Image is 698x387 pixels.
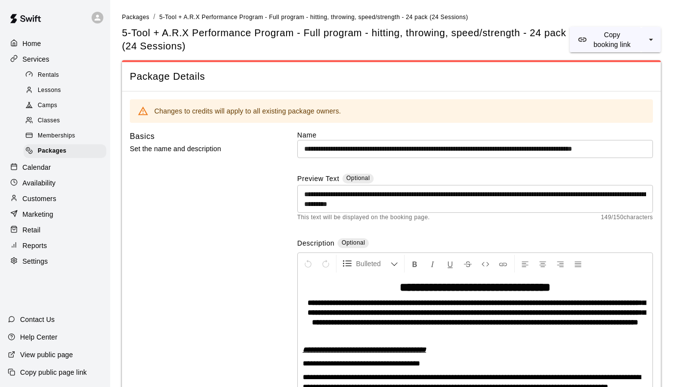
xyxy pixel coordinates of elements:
[8,160,102,175] a: Calendar
[570,27,661,52] div: split button
[8,223,102,237] a: Retail
[153,12,155,22] li: /
[552,255,569,273] button: Right Align
[24,68,106,82] div: Rentals
[591,30,633,49] p: Copy booking link
[130,70,653,83] span: Package Details
[23,241,47,250] p: Reports
[23,225,41,235] p: Retail
[23,256,48,266] p: Settings
[338,255,402,273] button: Formatting Options
[641,27,661,52] button: select merge strategy
[317,255,334,273] button: Redo
[8,52,102,67] a: Services
[24,144,110,159] a: Packages
[38,86,61,95] span: Lessons
[23,178,56,188] p: Availability
[38,101,57,111] span: Camps
[24,129,110,144] a: Memberships
[356,259,390,269] span: Bulleted List
[159,14,468,21] span: 5-Tool + A.R.X Performance Program - Full program - hitting, throwing, speed/strength - 24 pack (...
[346,175,370,182] span: Optional
[23,162,51,172] p: Calendar
[38,70,59,80] span: Rentals
[297,238,335,250] label: Description
[23,39,41,48] p: Home
[20,332,57,342] p: Help Center
[23,54,49,64] p: Services
[534,255,551,273] button: Center Align
[297,174,339,185] label: Preview Text
[517,255,533,273] button: Left Align
[20,350,73,360] p: View public page
[38,146,67,156] span: Packages
[341,239,365,246] span: Optional
[20,367,87,377] p: Copy public page link
[495,255,511,273] button: Insert Link
[24,144,106,158] div: Packages
[24,99,106,113] div: Camps
[601,213,653,223] span: 149 / 150 characters
[570,27,641,52] button: Copy booking link
[130,143,266,155] p: Set the name and description
[8,207,102,222] a: Marketing
[23,209,53,219] p: Marketing
[8,238,102,253] a: Reports
[570,255,586,273] button: Justify Align
[20,315,55,324] p: Contact Us
[24,114,106,128] div: Classes
[24,129,106,143] div: Memberships
[8,176,102,190] a: Availability
[297,213,430,223] span: This text will be displayed on the booking page.
[24,68,110,83] a: Rentals
[38,131,75,141] span: Memberships
[130,130,155,143] h6: Basics
[297,130,653,140] label: Name
[122,12,686,23] nav: breadcrumb
[24,84,106,97] div: Lessons
[424,255,441,273] button: Format Italics
[154,102,341,120] div: Changes to credits will apply to all existing package owners.
[122,26,570,52] h5: 5-Tool + A.R.X Performance Program - Full program - hitting, throwing, speed/strength - 24 pack (...
[442,255,458,273] button: Format Underline
[300,255,316,273] button: Undo
[24,114,110,129] a: Classes
[24,83,110,98] a: Lessons
[38,116,60,126] span: Classes
[24,98,110,114] a: Camps
[23,194,56,204] p: Customers
[8,36,102,51] a: Home
[407,255,423,273] button: Format Bold
[459,255,476,273] button: Format Strikethrough
[122,13,149,21] a: Packages
[477,255,494,273] button: Insert Code
[8,191,102,206] a: Customers
[122,14,149,21] span: Packages
[8,254,102,269] a: Settings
